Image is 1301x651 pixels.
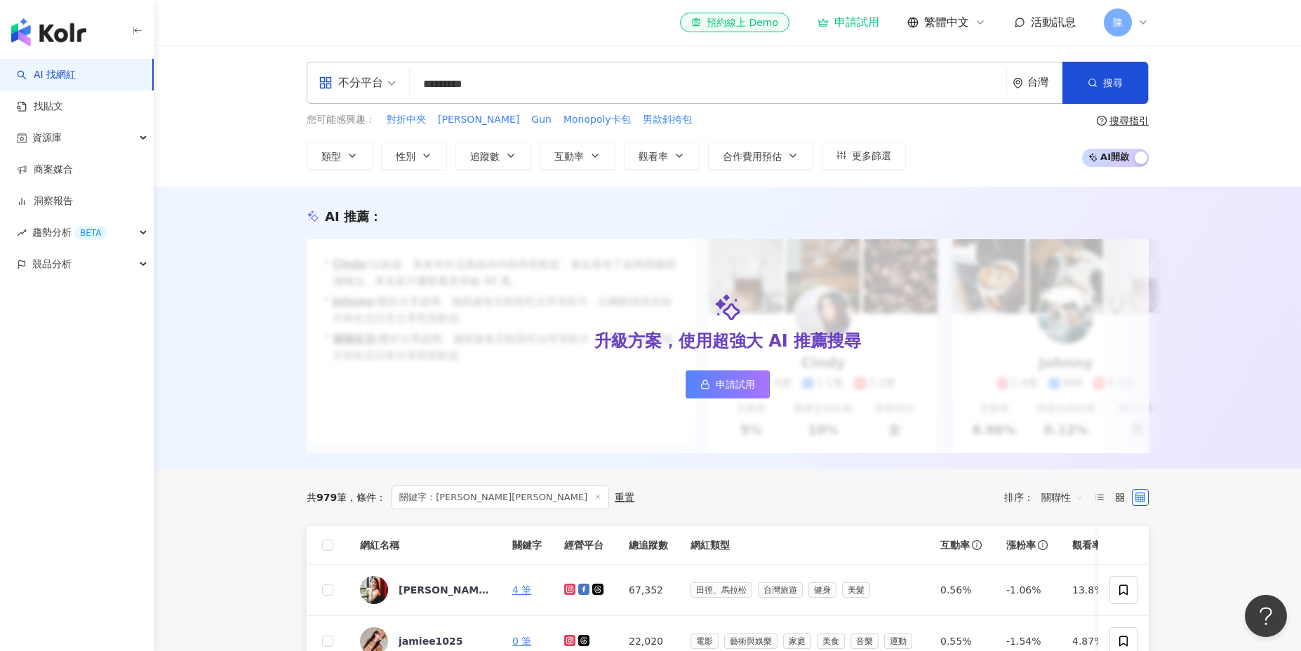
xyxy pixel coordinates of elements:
[643,113,692,127] span: 男款斜挎包
[615,492,634,503] div: 重置
[1109,115,1149,126] div: 搜尋指引
[32,122,62,154] span: 資源庫
[387,113,426,127] span: 對折中夾
[1062,62,1148,104] button: 搜尋
[642,112,693,128] button: 男款斜挎包
[554,151,584,162] span: 互動率
[396,151,415,162] span: 性別
[808,582,836,598] span: 健身
[399,583,490,597] div: [PERSON_NAME][PERSON_NAME]
[32,217,107,248] span: 趨勢分析
[708,142,813,170] button: 合作費用預估
[437,112,520,128] button: [PERSON_NAME]
[319,72,383,94] div: 不分平台
[724,633,778,649] span: 藝術與娛樂
[316,492,337,503] span: 979
[512,636,531,647] a: 0 筆
[1006,633,1050,649] div: -1.54%
[360,576,490,604] a: KOL Avatar[PERSON_NAME][PERSON_NAME]
[512,584,531,596] a: 4 筆
[307,492,347,503] div: 共 筆
[884,633,912,649] span: 運動
[307,113,375,127] span: 您可能感興趣：
[321,151,341,162] span: 類型
[639,151,668,162] span: 觀看率
[563,112,632,128] button: Monopoly卡包
[17,163,73,177] a: 商案媒合
[850,633,879,649] span: 音樂
[386,112,427,128] button: 對折中夾
[758,582,803,598] span: 台灣旅遊
[17,228,27,238] span: rise
[1103,77,1123,88] span: 搜尋
[924,15,969,30] span: 繁體中文
[319,76,333,90] span: appstore
[1072,633,1116,649] div: 4.87%
[325,208,382,225] div: AI 推薦 ：
[822,142,906,170] button: 更多篩選
[691,15,778,29] div: 預約線上 Demo
[501,526,553,565] th: 關鍵字
[1245,595,1287,637] iframe: Help Scout Beacon - Open
[307,142,373,170] button: 類型
[1036,538,1050,552] span: info-circle
[1031,15,1076,29] span: 活動訊息
[392,485,609,509] span: 關鍵字：[PERSON_NAME][PERSON_NAME]
[723,151,782,162] span: 合作費用預估
[940,582,984,598] div: 0.56%
[32,248,72,280] span: 競品分析
[563,113,631,127] span: Monopoly卡包
[438,113,519,127] span: [PERSON_NAME]
[842,582,870,598] span: 美髮
[1097,116,1107,126] span: question-circle
[618,565,679,616] td: 67,352
[1004,486,1091,509] div: 排序：
[1006,538,1036,552] span: 漲粉率
[349,526,501,565] th: 網紅名稱
[470,151,500,162] span: 追蹤數
[540,142,615,170] button: 互動率
[686,370,770,398] a: 申請試用
[1072,538,1102,552] span: 觀看率
[783,633,811,649] span: 家庭
[594,330,861,354] div: 升級方案，使用超強大 AI 推薦搜尋
[970,538,984,552] span: info-circle
[1113,15,1123,30] span: 陳
[17,100,63,114] a: 找貼文
[531,113,552,127] span: Gun
[399,634,463,648] div: jamiee1025
[74,226,107,240] div: BETA
[940,633,984,649] div: 0.55%
[716,379,755,390] span: 申請試用
[11,18,86,46] img: logo
[852,150,891,161] span: 更多篩選
[1013,78,1023,88] span: environment
[17,68,76,82] a: searchAI 找網紅
[455,142,531,170] button: 追蹤數
[679,526,929,565] th: 網紅類型
[531,112,552,128] button: Gun
[1027,76,1062,88] div: 台灣
[817,633,845,649] span: 美食
[347,492,386,503] span: 條件 ：
[690,633,719,649] span: 電影
[624,142,700,170] button: 觀看率
[618,526,679,565] th: 總追蹤數
[680,13,789,32] a: 預約線上 Demo
[1006,582,1050,598] div: -1.06%
[553,526,618,565] th: 經營平台
[381,142,447,170] button: 性別
[360,576,388,604] img: KOL Avatar
[690,582,752,598] span: 田徑、馬拉松
[818,15,879,29] a: 申請試用
[17,194,73,208] a: 洞察報告
[940,538,970,552] span: 互動率
[1041,486,1083,509] span: 關聯性
[1072,582,1116,598] div: 13.8%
